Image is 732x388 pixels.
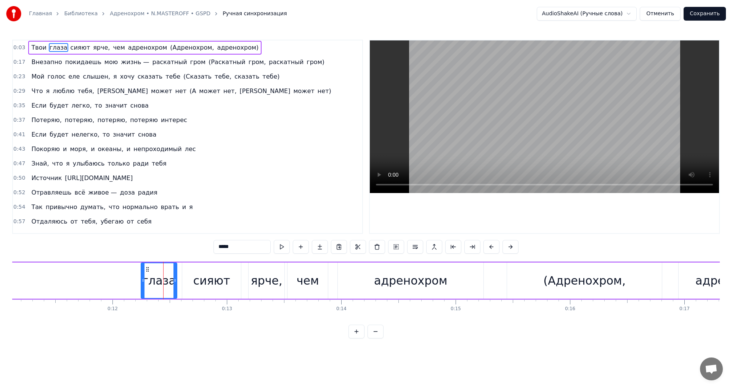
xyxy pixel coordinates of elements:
span: тебя [151,159,167,168]
span: только [107,159,130,168]
span: моря, [69,145,88,153]
span: грустно, [114,232,143,240]
div: ярче, [251,272,283,289]
span: [URL][DOMAIN_NAME] [64,174,133,182]
button: Отменить [640,7,681,21]
span: Знай, [30,159,50,168]
span: думать, [79,203,106,211]
span: снова [137,130,157,139]
span: ярче, [92,43,111,52]
span: то [94,101,103,110]
span: то [102,130,111,139]
div: Открытый чат [700,357,723,380]
span: нет, [223,87,238,95]
span: я [65,159,71,168]
div: 0:16 [565,306,575,312]
span: потеряю [129,116,159,124]
div: 0:13 [222,306,232,312]
div: 0:14 [336,306,347,312]
span: раскатный [151,58,188,66]
span: голос [47,72,66,81]
span: сказать [137,72,163,81]
span: значит [104,101,128,110]
a: Главная [29,10,52,18]
span: 0:47 [13,160,25,167]
span: Так [30,203,43,211]
span: адренохром) [216,43,259,52]
span: Источник [30,174,63,182]
span: еле [67,72,80,81]
span: улыбаюсь [72,159,106,168]
span: будет [49,130,69,139]
span: я [45,87,51,95]
span: себя [136,217,152,226]
span: (Раскатный [208,58,246,66]
a: Адренохром • N.MASTEROFF • GSPD [110,10,210,18]
span: радия [137,188,158,197]
span: слышен, [82,72,111,81]
span: живое — [88,188,118,197]
span: нормально [122,203,158,211]
span: 0:03 [13,44,25,52]
span: Мне [30,232,45,240]
span: что [51,159,64,168]
span: (А [189,87,197,95]
span: нет [175,87,188,95]
span: тебе) [262,72,280,81]
span: 0:37 [13,116,25,124]
span: может [292,87,315,95]
div: (Адренохром, [543,272,626,289]
span: гром, [248,58,267,66]
span: (Сказать [183,72,212,81]
span: может [198,87,221,95]
span: океаны, [97,145,124,153]
span: привычно [45,203,78,211]
span: и [90,145,95,153]
span: и [62,145,67,153]
span: Потеряю, [30,116,62,124]
span: Если [30,101,47,110]
span: хочу [119,72,135,81]
span: я [188,203,194,211]
span: жизнь — [120,58,150,66]
span: может [150,87,173,95]
span: 0:50 [13,174,25,182]
span: убегаю [100,217,125,226]
span: 0:29 [13,87,25,95]
span: тебе, [214,72,232,81]
span: от [70,217,79,226]
span: Покоряю [30,145,61,153]
span: ради [132,159,149,168]
span: (Адренохром, [169,43,215,52]
span: и [181,203,187,211]
span: потеряю, [97,116,128,124]
span: гром) [306,58,325,66]
span: тебе [165,72,181,81]
span: люблю [52,87,75,95]
span: сказать [234,72,260,81]
div: 0:12 [108,306,118,312]
span: сияют [70,43,91,52]
span: гром [189,58,206,66]
span: врать [160,203,180,211]
span: Ручная синхронизация [223,10,287,18]
span: нет) [317,87,332,95]
span: от [126,217,135,226]
span: Если [30,130,47,139]
span: непроходимый [133,145,183,153]
span: глаза [49,43,68,52]
span: [PERSON_NAME] [239,87,291,95]
span: Отравляешь [30,188,72,197]
span: что [108,203,120,211]
span: Твои [30,43,47,52]
a: Библиотека [64,10,98,18]
span: у [157,232,162,240]
nav: breadcrumb [29,10,287,18]
span: Что [30,87,43,95]
span: 0:35 [13,102,25,109]
button: Сохранить [684,7,726,21]
img: youka [6,6,21,21]
span: будет [49,101,69,110]
span: снова [130,101,149,110]
span: 0:54 [13,203,25,211]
